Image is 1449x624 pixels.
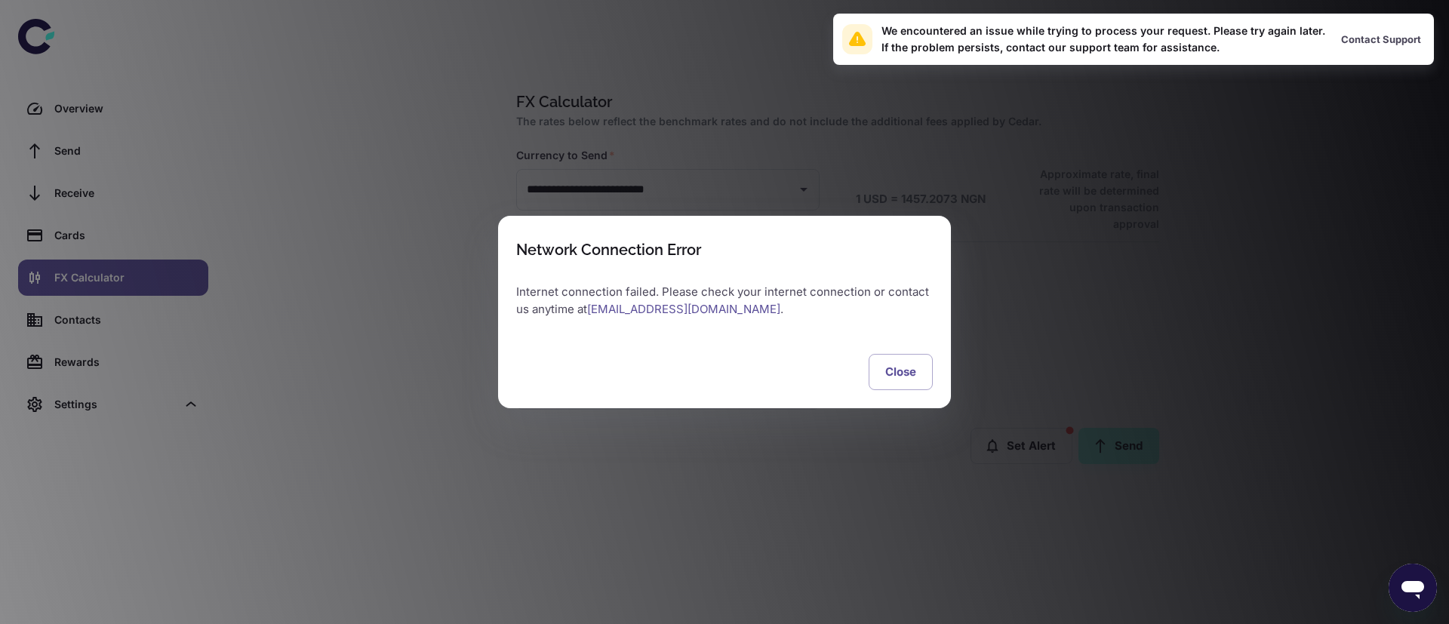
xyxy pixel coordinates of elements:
button: Close [869,354,933,390]
div: We encountered an issue while trying to process your request. Please try again later. If the prob... [881,23,1325,56]
button: Contact Support [1337,28,1425,51]
p: Internet connection failed. Please check your internet connection or contact us anytime at . [516,284,933,318]
iframe: Button to launch messaging window [1389,564,1437,612]
div: Network Connection Error [516,241,701,259]
a: [EMAIL_ADDRESS][DOMAIN_NAME] [587,302,780,316]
